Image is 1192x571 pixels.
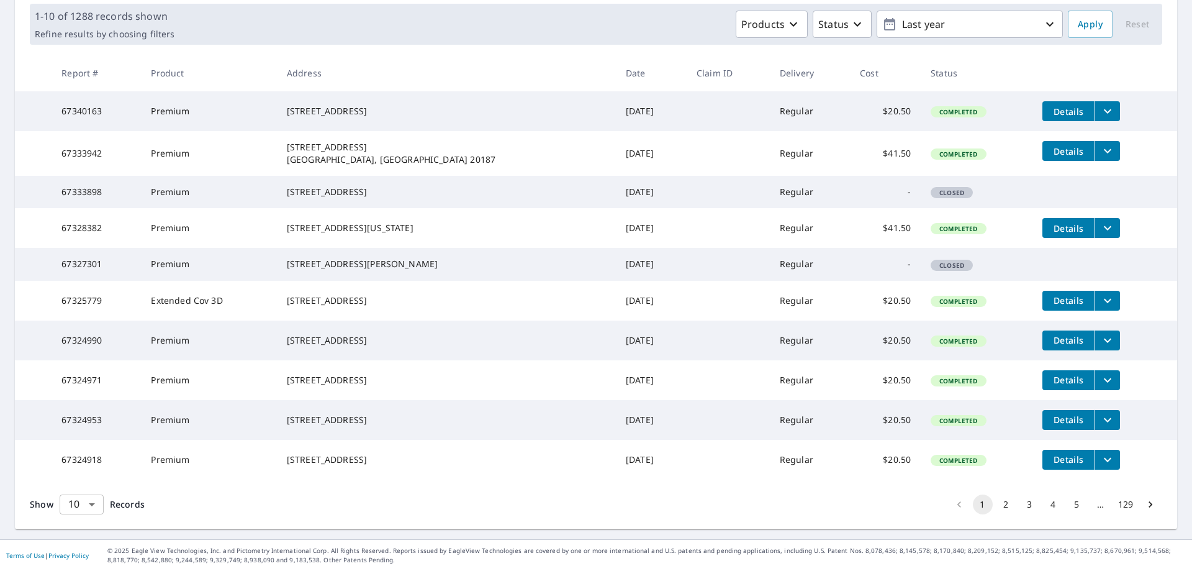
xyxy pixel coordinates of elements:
[60,487,104,522] div: 10
[932,297,985,306] span: Completed
[52,248,141,280] td: 67327301
[110,498,145,510] span: Records
[107,546,1186,565] p: © 2025 Eagle View Technologies, Inc. and Pictometry International Corp. All Rights Reserved. Repo...
[6,552,89,559] p: |
[770,400,850,440] td: Regular
[850,360,921,400] td: $20.50
[287,374,606,386] div: [STREET_ADDRESS]
[813,11,872,38] button: Status
[287,141,606,166] div: [STREET_ADDRESS] [GEOGRAPHIC_DATA], [GEOGRAPHIC_DATA] 20187
[35,9,174,24] p: 1-10 of 1288 records shown
[1044,495,1063,514] button: Go to page 4
[52,208,141,248] td: 67328382
[932,337,985,345] span: Completed
[897,14,1042,35] p: Last year
[52,131,141,176] td: 67333942
[1095,331,1120,350] button: filesDropdownBtn-67324990
[1042,141,1095,161] button: detailsBtn-67333942
[932,456,985,465] span: Completed
[1095,141,1120,161] button: filesDropdownBtn-67333942
[932,150,985,158] span: Completed
[287,334,606,347] div: [STREET_ADDRESS]
[932,107,985,116] span: Completed
[850,176,921,208] td: -
[141,208,276,248] td: Premium
[736,11,808,38] button: Products
[921,55,1032,91] th: Status
[616,208,687,248] td: [DATE]
[770,176,850,208] td: Regular
[287,258,606,270] div: [STREET_ADDRESS][PERSON_NAME]
[818,17,849,32] p: Status
[616,55,687,91] th: Date
[1042,370,1095,390] button: detailsBtn-67324971
[287,454,606,466] div: [STREET_ADDRESS]
[141,321,276,360] td: Premium
[1050,106,1087,117] span: Details
[741,17,785,32] p: Products
[1050,222,1087,234] span: Details
[48,551,89,560] a: Privacy Policy
[616,248,687,280] td: [DATE]
[932,261,972,270] span: Closed
[1042,218,1095,238] button: detailsBtn-67328382
[52,360,141,400] td: 67324971
[141,360,276,400] td: Premium
[1095,101,1120,121] button: filesDropdownBtn-67340163
[52,400,141,440] td: 67324953
[1095,370,1120,390] button: filesDropdownBtn-67324971
[616,131,687,176] td: [DATE]
[141,281,276,321] td: Extended Cov 3D
[141,248,276,280] td: Premium
[616,360,687,400] td: [DATE]
[1050,145,1087,157] span: Details
[1095,450,1120,470] button: filesDropdownBtn-67324918
[850,208,921,248] td: $41.50
[932,416,985,425] span: Completed
[1050,334,1087,346] span: Details
[1020,495,1040,514] button: Go to page 3
[1078,17,1103,32] span: Apply
[52,321,141,360] td: 67324990
[52,281,141,321] td: 67325779
[850,55,921,91] th: Cost
[932,377,985,385] span: Completed
[770,360,850,400] td: Regular
[1091,498,1111,511] div: …
[770,55,850,91] th: Delivery
[52,91,141,131] td: 67340163
[1042,410,1095,430] button: detailsBtn-67324953
[770,208,850,248] td: Regular
[141,176,276,208] td: Premium
[932,188,972,197] span: Closed
[1095,410,1120,430] button: filesDropdownBtn-67324953
[850,248,921,280] td: -
[770,131,850,176] td: Regular
[60,495,104,514] div: Show 10 records
[1042,101,1095,121] button: detailsBtn-67340163
[1067,495,1087,514] button: Go to page 5
[616,440,687,480] td: [DATE]
[770,321,850,360] td: Regular
[770,248,850,280] td: Regular
[1050,374,1087,386] span: Details
[30,498,53,510] span: Show
[141,400,276,440] td: Premium
[287,222,606,234] div: [STREET_ADDRESS][US_STATE]
[277,55,616,91] th: Address
[770,281,850,321] td: Regular
[1042,291,1095,311] button: detailsBtn-67325779
[850,440,921,480] td: $20.50
[1140,495,1160,514] button: Go to next page
[850,321,921,360] td: $20.50
[35,29,174,40] p: Refine results by choosing filters
[973,495,993,514] button: page 1
[1050,454,1087,465] span: Details
[1042,450,1095,470] button: detailsBtn-67324918
[1114,495,1137,514] button: Go to page 129
[850,131,921,176] td: $41.50
[6,551,45,560] a: Terms of Use
[947,495,1162,514] nav: pagination navigation
[770,91,850,131] td: Regular
[287,414,606,426] div: [STREET_ADDRESS]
